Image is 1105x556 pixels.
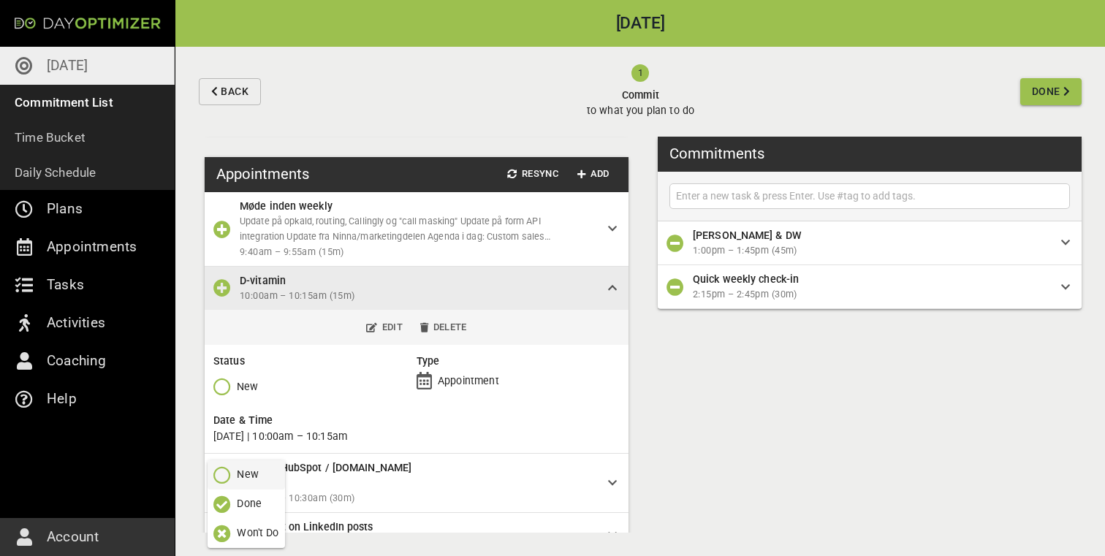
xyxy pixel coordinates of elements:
[47,235,137,259] p: Appointments
[366,319,403,336] span: Edit
[240,521,373,533] span: Comment on LinkedIn posts
[240,245,596,260] span: 9:40am – 9:55am (15m)
[15,127,86,148] p: Time Bucket
[576,166,611,183] span: Add
[208,519,285,548] button: Won't Do
[175,15,1105,32] h2: [DATE]
[417,354,620,369] h6: Type
[658,265,1082,309] div: Quick weekly check-in2:15pm – 2:45pm (30m)
[693,229,802,241] span: [PERSON_NAME] & DW
[213,354,417,369] h6: Status
[208,460,285,490] button: New
[638,67,643,78] text: 1
[360,316,409,339] button: Edit
[693,287,1049,302] span: 2:15pm – 2:45pm (30m)
[267,47,1014,137] button: Committo what you plan to do
[237,467,258,482] p: New
[240,200,333,212] span: Møde inden weekly
[205,192,629,267] div: Møde inden weeklyUpdate på opkald, routing, Callingly og "call masking" Update på form API integr...
[570,163,617,186] button: Add
[221,83,248,101] span: Back
[199,78,261,105] button: Back
[205,454,629,513] div: Weekly: HubSpot / [DOMAIN_NAME]Punkter:...10:00am – 10:30am (30m)
[507,166,558,183] span: Resync
[669,142,764,164] h3: Commitments
[47,311,105,335] p: Activities
[213,413,620,428] h6: Date & Time
[673,187,1066,205] input: Enter a new task & press Enter. Use #tag to add tags.
[237,379,258,395] p: New
[1032,83,1060,101] span: Done
[208,490,285,519] button: Done
[693,243,1049,259] span: 1:00pm – 1:45pm (45m)
[15,92,113,113] p: Commitment List
[237,496,262,511] p: Done
[658,221,1082,265] div: [PERSON_NAME] & DW1:00pm – 1:45pm (45m)
[693,273,799,285] span: Quick weekly check-in
[240,462,411,473] span: Weekly: HubSpot / [DOMAIN_NAME]
[205,267,629,310] div: D-vitamin10:00am – 10:15am (15m)
[15,18,161,29] img: Day Optimizer
[587,103,694,118] p: to what you plan to do
[47,349,107,373] p: Coaching
[501,163,564,186] button: Resync
[414,316,473,339] button: Delete
[47,54,88,77] p: [DATE]
[420,319,467,336] span: Delete
[1020,78,1082,105] button: Done
[240,289,596,304] span: 10:00am – 10:15am (15m)
[240,275,286,286] span: D-vitamin
[15,162,96,183] p: Daily Schedule
[47,387,77,411] p: Help
[47,273,84,297] p: Tasks
[587,88,694,103] span: Commit
[237,525,278,541] p: Won't Do
[47,197,83,221] p: Plans
[47,525,99,549] p: Account
[213,429,620,444] p: [DATE] | 10:00am – 10:15am
[240,491,596,506] span: 10:00am – 10:30am (30m)
[438,373,499,389] p: Appointment
[240,216,585,273] span: Update på opkald, routing, Callingly og "call masking" Update på form API integration Update fra ...
[216,163,309,185] h3: Appointments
